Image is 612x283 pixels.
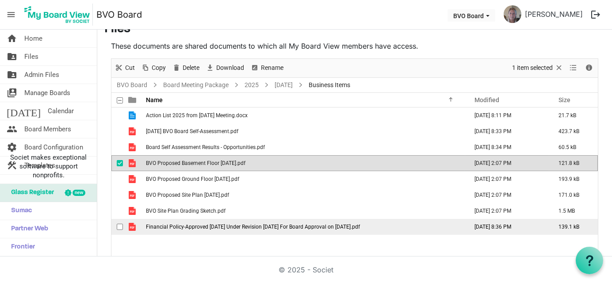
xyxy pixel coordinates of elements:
td: checkbox [111,107,123,123]
div: View [566,59,581,77]
span: Board Configuration [24,138,83,156]
span: Sumac [7,202,32,220]
td: checkbox [111,203,123,219]
div: Clear selection [509,59,566,77]
span: Frontier [7,238,35,256]
span: Download [215,62,245,73]
td: 60.5 kB is template cell column header Size [549,139,598,155]
button: Download [204,62,245,73]
span: BVO Proposed Site Plan [DATE].pdf [146,192,229,198]
span: [DATE] [7,102,41,120]
button: Delete [170,62,201,73]
span: Business Items [307,80,352,91]
td: 139.1 kB is template cell column header Size [549,219,598,235]
td: is template cell column header type [123,187,143,203]
div: Copy [138,59,169,77]
img: My Board View Logo [22,4,93,26]
span: menu [3,6,19,23]
td: August 25, 2025 8:11 PM column header Modified [465,107,549,123]
td: checkbox [111,139,123,155]
a: BVO Board [115,80,149,91]
img: UTfCzewT5rXU4fD18_RCmd8NiOoEVvluYSMOXPyd4SwdCOh8sCAkHe7StodDouQN8cB_eyn1cfkqWhFEANIUxA_thumb.png [504,5,521,23]
div: Details [581,59,597,77]
button: BVO Board dropdownbutton [448,9,495,22]
span: Action List 2025 from [DATE] Meeting.docx [146,112,248,119]
span: Calendar [48,102,74,120]
h3: Files [104,22,605,37]
a: [DATE] [273,80,295,91]
span: BVO Site Plan Grading Sketch.pdf [146,208,226,214]
span: Board Self Assessment Results - Opportunities.pdf [146,144,265,150]
td: checkbox [111,155,123,171]
span: Modified [474,96,499,103]
p: These documents are shared documents to which all My Board View members have access. [111,41,598,51]
td: BVO Proposed Site Plan 2025-08-25.pdf is template cell column header Name [143,187,465,203]
div: Delete [169,59,203,77]
span: Home [24,30,42,47]
button: Selection [511,62,565,73]
span: Financial Policy-Approved [DATE] Under Revision [DATE] For Board Approval on [DATE].pdf [146,224,360,230]
span: Size [558,96,570,103]
td: is template cell column header type [123,139,143,155]
td: August 26, 2025 2:07 PM column header Modified [465,203,549,219]
a: [PERSON_NAME] [521,5,586,23]
span: Rename [260,62,284,73]
div: Rename [247,59,287,77]
div: Cut [111,59,138,77]
span: home [7,30,17,47]
td: Board Self Assessment Results - Opportunities.pdf is template cell column header Name [143,139,465,155]
td: checkbox [111,171,123,187]
a: © 2025 - Societ [279,265,333,274]
span: folder_shared [7,48,17,65]
a: 2025 [243,80,260,91]
button: View dropdownbutton [568,62,579,73]
span: Admin Files [24,66,59,84]
span: Societ makes exceptional software to support nonprofits. [4,153,93,180]
td: is template cell column header type [123,107,143,123]
span: Cut [124,62,136,73]
span: people [7,120,17,138]
td: BVO Site Plan Grading Sketch.pdf is template cell column header Name [143,203,465,219]
td: 423.7 kB is template cell column header Size [549,123,598,139]
button: Cut [113,62,136,73]
td: August 26, 2025 2:07 PM column header Modified [465,171,549,187]
td: Financial Policy-Approved Aug 2023 Under Revision July 2025 For Board Approval on Aug 28 2025.pdf... [143,219,465,235]
td: 171.0 kB is template cell column header Size [549,187,598,203]
span: settings [7,138,17,156]
td: 21.7 kB is template cell column header Size [549,107,598,123]
td: August 26, 2025 2:07 PM column header Modified [465,187,549,203]
td: is template cell column header type [123,219,143,235]
a: Board Meeting Package [161,80,230,91]
td: is template cell column header type [123,155,143,171]
button: Copy [139,62,167,73]
div: Download [203,59,247,77]
span: folder_shared [7,66,17,84]
span: BVO Proposed Ground Floor [DATE].pdf [146,176,239,182]
span: switch_account [7,84,17,102]
td: Action List 2025 from June 26, 2025 Meeting.docx is template cell column header Name [143,107,465,123]
span: Partner Web [7,220,48,238]
td: is template cell column header type [123,123,143,139]
td: August 26, 2025 2:07 PM column header Modified [465,155,549,171]
span: Glass Register [7,184,54,202]
td: August 25, 2025 8:34 PM column header Modified [465,139,549,155]
a: My Board View Logo [22,4,96,26]
td: August 25, 2025 8:36 PM column header Modified [465,219,549,235]
span: BVO Proposed Basement Floor [DATE].pdf [146,160,245,166]
td: checkbox [111,123,123,139]
span: Copy [151,62,167,73]
span: Files [24,48,38,65]
span: Delete [182,62,200,73]
td: is template cell column header type [123,171,143,187]
span: [DATE] BVO Board Self-Assessment.pdf [146,128,238,134]
td: BVO Proposed Ground Floor 2025-08-25.pdf is template cell column header Name [143,171,465,187]
span: Manage Boards [24,84,70,102]
td: checkbox [111,219,123,235]
button: Rename [249,62,285,73]
a: BVO Board [96,6,142,23]
button: Details [583,62,595,73]
td: checkbox [111,187,123,203]
div: new [73,190,85,196]
td: 1.5 MB is template cell column header Size [549,203,598,219]
td: 121.8 kB is template cell column header Size [549,155,598,171]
